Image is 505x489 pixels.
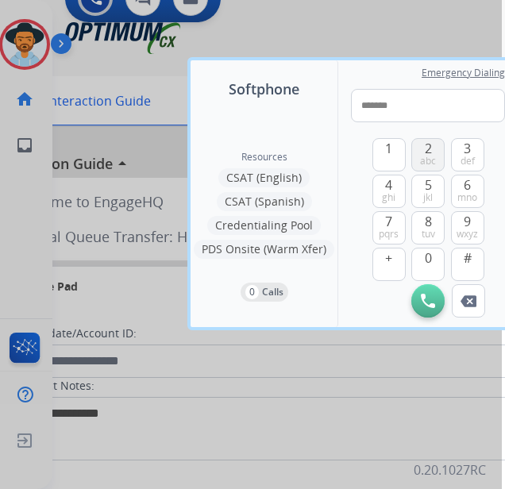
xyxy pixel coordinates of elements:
span: def [461,155,475,167]
p: Calls [262,285,283,299]
span: ghi [382,191,395,204]
span: 8 [425,212,432,231]
p: 0.20.1027RC [414,460,486,479]
span: wxyz [457,228,478,241]
button: 3def [451,138,484,171]
button: PDS Onsite (Warm Xfer) [194,240,334,259]
button: 2abc [411,138,445,171]
span: 0 [425,248,432,268]
span: 1 [385,139,392,158]
button: 6mno [451,175,484,208]
span: 9 [464,212,471,231]
button: # [451,248,484,281]
span: 4 [385,175,392,194]
button: 4ghi [372,175,406,208]
button: 5jkl [411,175,445,208]
button: 7pqrs [372,211,406,244]
span: Emergency Dialing [422,67,505,79]
span: + [385,248,392,268]
button: + [372,248,406,281]
img: call-button [421,294,435,308]
span: jkl [423,191,433,204]
img: call-button [461,295,476,307]
span: mno [457,191,477,204]
span: # [464,248,472,268]
button: Credentialing Pool [207,216,321,235]
span: 5 [425,175,432,194]
span: pqrs [379,228,399,241]
span: tuv [422,228,435,241]
button: 0Calls [241,283,288,302]
button: 9wxyz [451,211,484,244]
span: Softphone [229,78,299,100]
button: 8tuv [411,211,445,244]
span: 2 [425,139,432,158]
button: 0 [411,248,445,281]
span: 3 [464,139,471,158]
span: 7 [385,212,392,231]
span: abc [420,155,436,167]
button: 1 [372,138,406,171]
span: Resources [241,151,287,164]
button: CSAT (Spanish) [217,192,312,211]
button: CSAT (English) [218,168,310,187]
span: 6 [464,175,471,194]
p: 0 [245,285,259,299]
